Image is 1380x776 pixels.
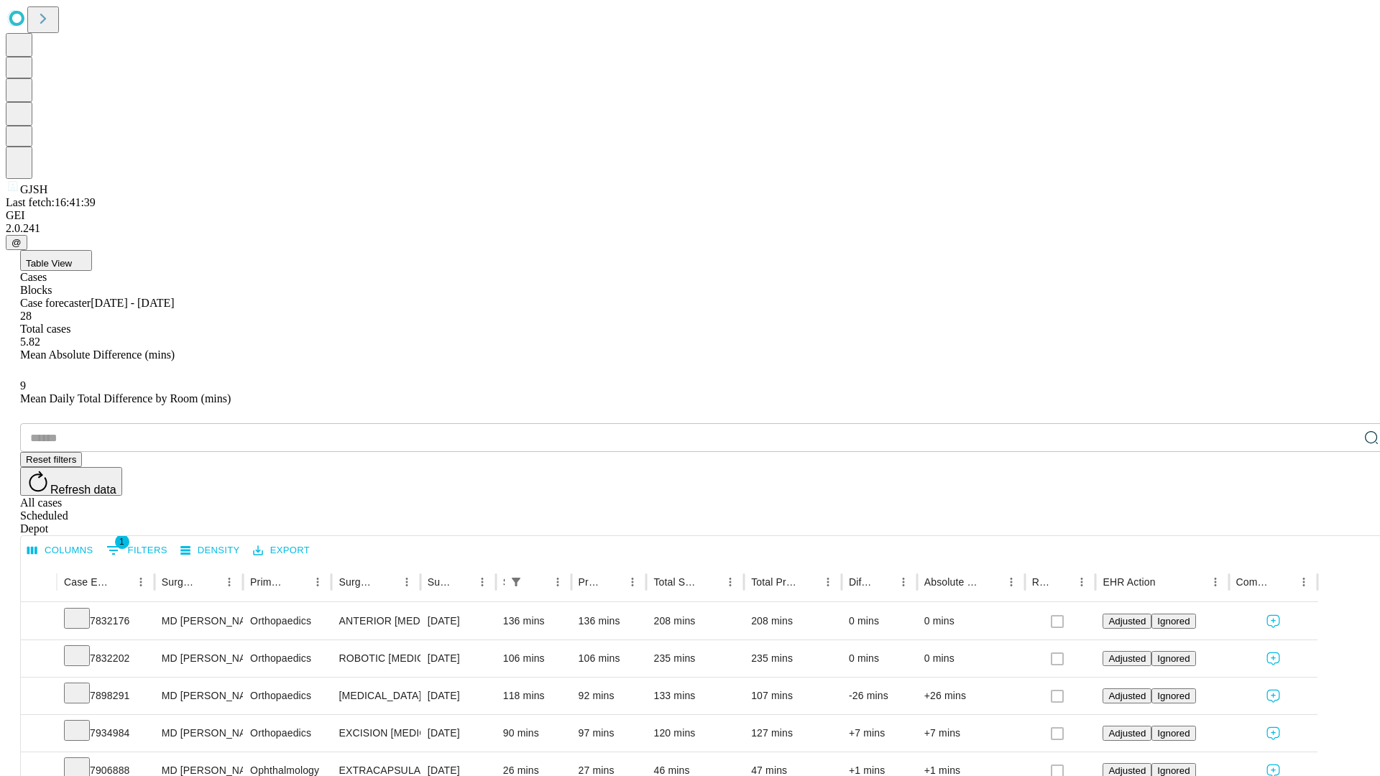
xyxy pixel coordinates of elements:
[377,572,397,592] button: Sort
[162,715,236,752] div: MD [PERSON_NAME] [PERSON_NAME]
[548,572,568,592] button: Menu
[6,209,1374,222] div: GEI
[1294,572,1314,592] button: Menu
[28,647,50,672] button: Expand
[91,297,174,309] span: [DATE] - [DATE]
[751,603,834,639] div: 208 mins
[751,678,834,714] div: 107 mins
[11,237,22,248] span: @
[849,640,910,677] div: 0 mins
[1151,614,1195,629] button: Ignored
[428,576,451,588] div: Surgery Date
[64,640,147,677] div: 7832202
[1151,726,1195,741] button: Ignored
[798,572,818,592] button: Sort
[1108,690,1146,701] span: Adjusted
[115,535,129,549] span: 1
[528,572,548,592] button: Sort
[981,572,1001,592] button: Sort
[250,603,324,639] div: Orthopaedics
[6,196,96,208] span: Last fetch: 16:41:39
[308,572,328,592] button: Menu
[162,678,236,714] div: MD [PERSON_NAME] [PERSON_NAME]
[339,678,413,714] div: [MEDICAL_DATA] MEDIAL AND LATERAL MENISCECTOMY
[849,715,910,752] div: +7 mins
[28,609,50,634] button: Expand
[20,297,91,309] span: Case forecaster
[1157,690,1190,701] span: Ignored
[20,183,47,195] span: GJSH
[751,576,796,588] div: Total Predicted Duration
[924,678,1018,714] div: +26 mins
[506,572,526,592] button: Show filters
[452,572,472,592] button: Sort
[20,379,26,392] span: 9
[1151,688,1195,703] button: Ignored
[653,576,699,588] div: Total Scheduled Duration
[924,715,1018,752] div: +7 mins
[506,572,526,592] div: 1 active filter
[111,572,131,592] button: Sort
[339,640,413,677] div: ROBOTIC [MEDICAL_DATA] KNEE TOTAL
[1108,728,1146,739] span: Adjusted
[653,603,737,639] div: 208 mins
[579,640,640,677] div: 106 mins
[579,678,640,714] div: 92 mins
[287,572,308,592] button: Sort
[20,452,82,467] button: Reset filters
[24,540,97,562] button: Select columns
[428,640,489,677] div: [DATE]
[1157,765,1190,776] span: Ignored
[579,576,602,588] div: Predicted In Room Duration
[249,540,313,562] button: Export
[162,640,236,677] div: MD [PERSON_NAME] [PERSON_NAME]
[924,640,1018,677] div: 0 mins
[64,678,147,714] div: 7898291
[1001,572,1021,592] button: Menu
[622,572,643,592] button: Menu
[26,454,76,465] span: Reset filters
[177,540,244,562] button: Density
[579,715,640,752] div: 97 mins
[849,603,910,639] div: 0 mins
[339,715,413,752] div: EXCISION [MEDICAL_DATA] WRIST
[20,250,92,271] button: Table View
[849,678,910,714] div: -26 mins
[20,310,32,322] span: 28
[64,603,147,639] div: 7832176
[1236,576,1272,588] div: Comments
[162,576,198,588] div: Surgeon Name
[339,603,413,639] div: ANTERIOR [MEDICAL_DATA] TOTAL HIP
[503,678,564,714] div: 118 mins
[103,539,171,562] button: Show filters
[503,715,564,752] div: 90 mins
[28,684,50,709] button: Expand
[1072,572,1092,592] button: Menu
[250,678,324,714] div: Orthopaedics
[162,603,236,639] div: MD [PERSON_NAME] [PERSON_NAME]
[1157,653,1190,664] span: Ignored
[20,392,231,405] span: Mean Daily Total Difference by Room (mins)
[20,467,122,496] button: Refresh data
[751,715,834,752] div: 127 mins
[428,715,489,752] div: [DATE]
[250,576,286,588] div: Primary Service
[472,572,492,592] button: Menu
[250,715,324,752] div: Orthopaedics
[50,484,116,496] span: Refresh data
[64,715,147,752] div: 7934984
[653,678,737,714] div: 133 mins
[1151,651,1195,666] button: Ignored
[64,576,109,588] div: Case Epic Id
[428,603,489,639] div: [DATE]
[503,640,564,677] div: 106 mins
[873,572,893,592] button: Sort
[1108,765,1146,776] span: Adjusted
[20,348,175,361] span: Mean Absolute Difference (mins)
[26,258,72,269] span: Table View
[924,576,980,588] div: Absolute Difference
[1103,688,1151,703] button: Adjusted
[6,222,1374,235] div: 2.0.241
[653,715,737,752] div: 120 mins
[28,721,50,747] button: Expand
